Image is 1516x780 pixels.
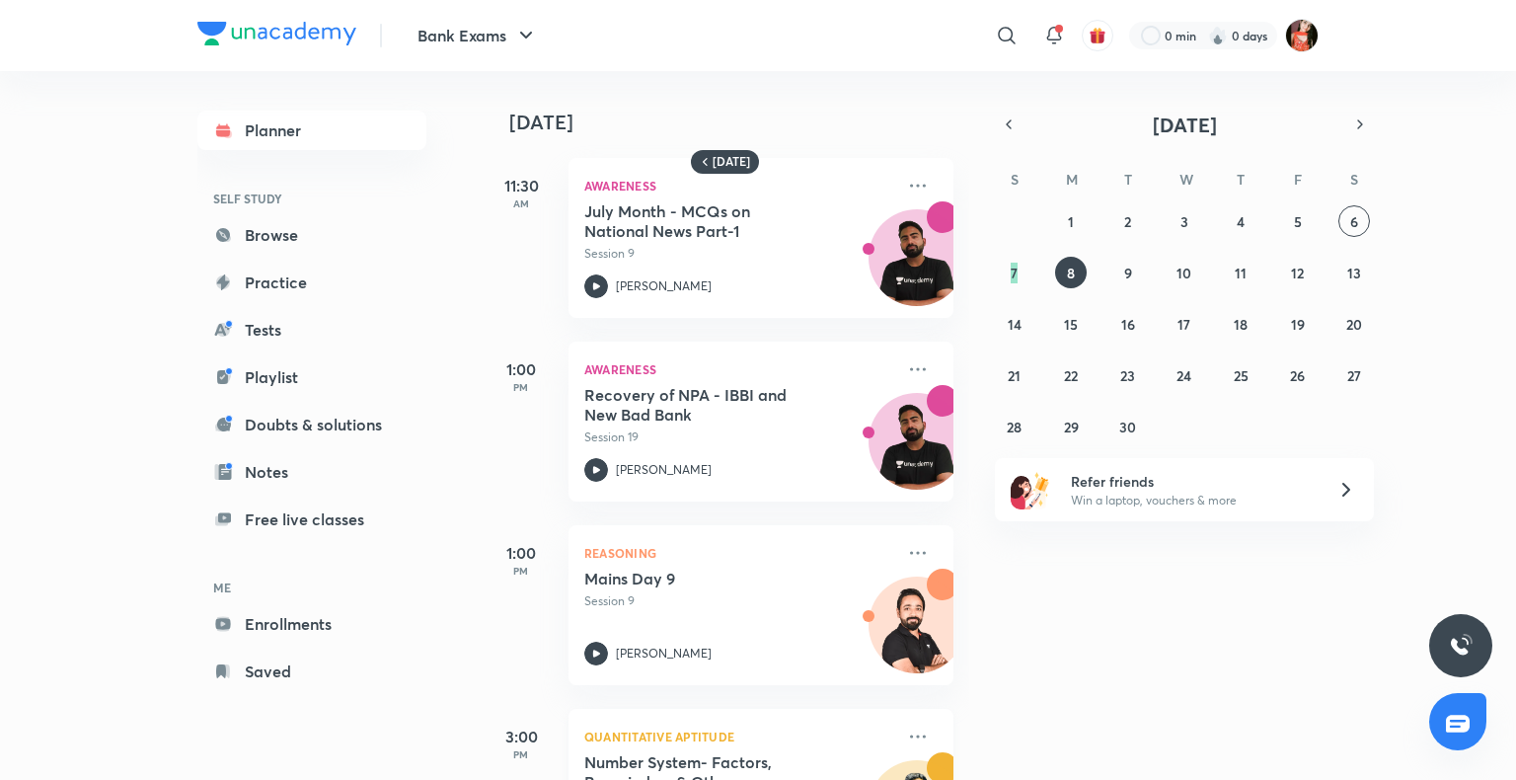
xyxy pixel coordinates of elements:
img: Minakshi gakre [1285,19,1319,52]
button: September 10, 2025 [1169,257,1200,288]
abbr: September 11, 2025 [1235,264,1247,282]
p: Quantitative Aptitude [584,725,894,748]
button: September 1, 2025 [1055,205,1087,237]
p: PM [482,565,561,577]
button: September 27, 2025 [1338,359,1370,391]
a: Company Logo [197,22,356,50]
h5: 3:00 [482,725,561,748]
button: September 28, 2025 [999,411,1030,442]
button: September 26, 2025 [1282,359,1314,391]
a: Planner [197,111,426,150]
h5: 11:30 [482,174,561,197]
button: September 15, 2025 [1055,308,1087,340]
button: September 5, 2025 [1282,205,1314,237]
h5: July Month - MCQs on National News Part-1 [584,201,830,241]
a: Enrollments [197,604,426,644]
p: Session 19 [584,429,894,446]
button: September 9, 2025 [1112,257,1144,288]
abbr: Wednesday [1179,170,1193,189]
abbr: September 23, 2025 [1120,366,1135,385]
abbr: September 25, 2025 [1234,366,1249,385]
button: September 3, 2025 [1169,205,1200,237]
h5: 1:00 [482,357,561,381]
button: September 20, 2025 [1338,308,1370,340]
a: Saved [197,652,426,691]
a: Practice [197,263,426,302]
abbr: Tuesday [1124,170,1132,189]
a: Browse [197,215,426,255]
button: September 19, 2025 [1282,308,1314,340]
button: September 30, 2025 [1112,411,1144,442]
img: Avatar [870,220,964,315]
p: PM [482,748,561,760]
button: September 14, 2025 [999,308,1030,340]
abbr: September 1, 2025 [1068,212,1074,231]
button: Bank Exams [406,16,550,55]
abbr: September 10, 2025 [1176,264,1191,282]
button: September 7, 2025 [999,257,1030,288]
abbr: September 18, 2025 [1234,315,1248,334]
button: September 8, 2025 [1055,257,1087,288]
img: ttu [1449,634,1473,658]
a: Free live classes [197,500,426,539]
abbr: September 13, 2025 [1347,264,1361,282]
button: September 4, 2025 [1225,205,1256,237]
abbr: September 20, 2025 [1346,315,1362,334]
abbr: Monday [1066,170,1078,189]
button: avatar [1082,20,1113,51]
img: Avatar [870,404,964,499]
abbr: September 28, 2025 [1007,418,1022,436]
img: streak [1208,26,1228,45]
abbr: Saturday [1350,170,1358,189]
button: [DATE] [1023,111,1346,138]
a: Tests [197,310,426,350]
p: Session 9 [584,592,894,610]
p: Awareness [584,174,894,197]
abbr: September 22, 2025 [1064,366,1078,385]
button: September 6, 2025 [1338,205,1370,237]
abbr: Sunday [1011,170,1019,189]
abbr: Thursday [1237,170,1245,189]
abbr: September 8, 2025 [1067,264,1075,282]
button: September 25, 2025 [1225,359,1256,391]
button: September 13, 2025 [1338,257,1370,288]
abbr: September 15, 2025 [1064,315,1078,334]
abbr: September 7, 2025 [1011,264,1018,282]
h5: Mains Day 9 [584,569,830,588]
abbr: September 27, 2025 [1347,366,1361,385]
p: PM [482,381,561,393]
h6: ME [197,571,426,604]
a: Notes [197,452,426,492]
abbr: September 29, 2025 [1064,418,1079,436]
button: September 29, 2025 [1055,411,1087,442]
button: September 23, 2025 [1112,359,1144,391]
abbr: September 9, 2025 [1124,264,1132,282]
abbr: September 19, 2025 [1291,315,1305,334]
button: September 16, 2025 [1112,308,1144,340]
abbr: September 6, 2025 [1350,212,1358,231]
h5: Recovery of NPA - IBBI and New Bad Bank [584,385,830,425]
button: September 2, 2025 [1112,205,1144,237]
abbr: September 16, 2025 [1121,315,1135,334]
img: Avatar [870,587,964,682]
a: Playlist [197,357,426,397]
p: Reasoning [584,541,894,565]
abbr: September 30, 2025 [1119,418,1136,436]
a: Doubts & solutions [197,405,426,444]
p: [PERSON_NAME] [616,461,712,479]
abbr: September 24, 2025 [1176,366,1191,385]
p: Session 9 [584,245,894,263]
button: September 17, 2025 [1169,308,1200,340]
h5: 1:00 [482,541,561,565]
abbr: Friday [1294,170,1302,189]
abbr: September 21, 2025 [1008,366,1021,385]
h4: [DATE] [509,111,973,134]
button: September 12, 2025 [1282,257,1314,288]
abbr: September 5, 2025 [1294,212,1302,231]
img: referral [1011,470,1050,509]
abbr: September 26, 2025 [1290,366,1305,385]
p: Win a laptop, vouchers & more [1071,492,1314,509]
button: September 18, 2025 [1225,308,1256,340]
span: [DATE] [1153,112,1217,138]
p: AM [482,197,561,209]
